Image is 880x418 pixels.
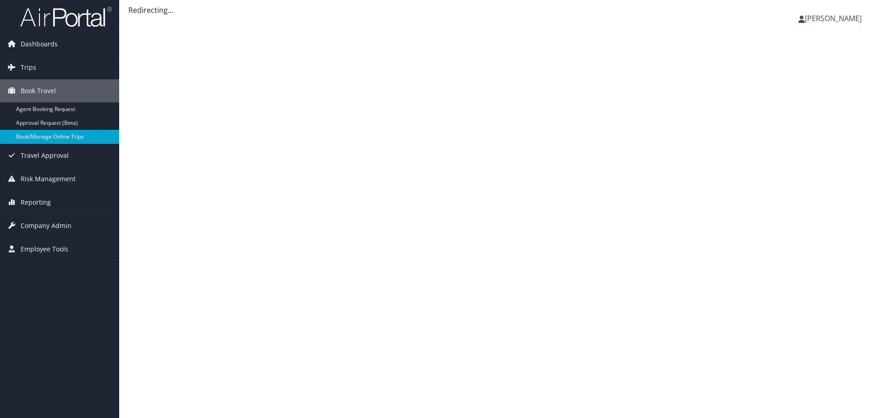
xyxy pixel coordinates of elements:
[20,6,112,28] img: airportal-logo.png
[798,5,871,32] a: [PERSON_NAME]
[21,56,36,79] span: Trips
[21,238,68,261] span: Employee Tools
[21,33,58,56] span: Dashboards
[21,79,56,102] span: Book Travel
[128,5,871,16] div: Redirecting...
[21,167,76,190] span: Risk Management
[805,13,862,23] span: [PERSON_NAME]
[21,144,69,167] span: Travel Approval
[21,214,71,237] span: Company Admin
[21,191,51,214] span: Reporting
